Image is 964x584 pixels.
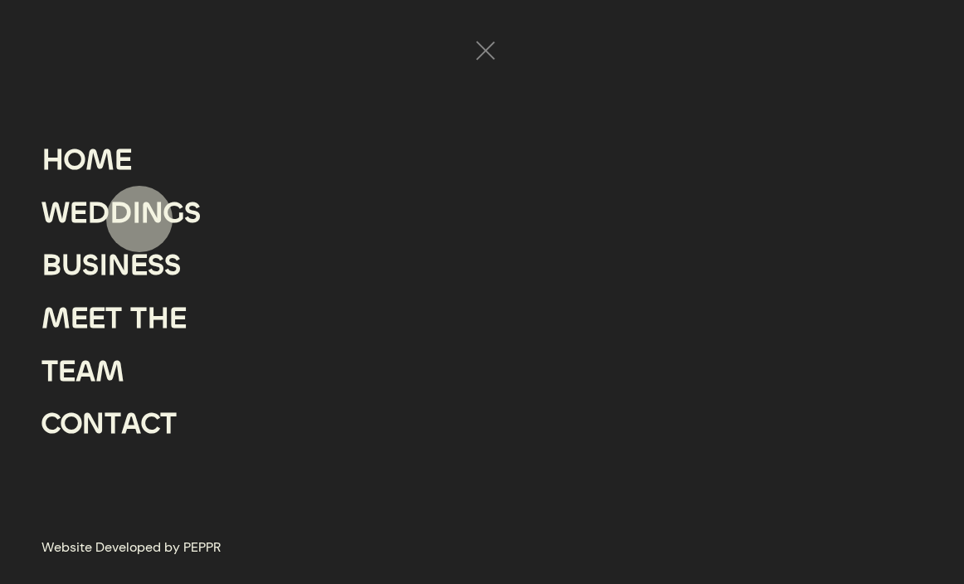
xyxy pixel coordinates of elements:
div: O [61,398,82,451]
div: E [71,292,88,345]
div: H [41,134,64,187]
div: E [130,239,148,292]
div: I [99,239,108,292]
div: M [95,345,124,398]
div: T [130,292,147,345]
div: N [141,187,163,240]
div: U [61,239,82,292]
a: WEDDINGS [41,187,201,240]
div: A [121,398,141,451]
div: S [82,239,99,292]
div: T [41,345,58,398]
a: Website Developed by PEPPR [41,536,221,559]
div: G [163,187,184,240]
a: BUSINESS [41,239,181,292]
div: E [114,134,132,187]
div: S [184,187,201,240]
div: N [82,398,105,451]
div: S [148,239,164,292]
div: E [58,345,75,398]
div: T [105,398,121,451]
div: E [88,292,105,345]
div: E [169,292,187,345]
div: B [41,239,61,292]
div: I [132,187,141,240]
div: C [141,398,160,451]
a: HOME [41,134,132,187]
div: T [105,292,122,345]
div: A [75,345,95,398]
div: E [70,187,87,240]
div: N [108,239,130,292]
div: O [64,134,85,187]
div: M [41,292,71,345]
div: T [160,398,177,451]
div: H [147,292,169,345]
a: CONTACT [41,397,177,450]
div: S [164,239,181,292]
div: D [87,187,110,240]
div: D [110,187,132,240]
div: C [41,398,61,451]
div: W [41,187,70,240]
div: M [85,134,114,187]
a: MEET THE TEAM [41,292,187,397]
